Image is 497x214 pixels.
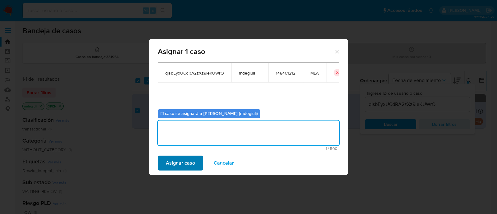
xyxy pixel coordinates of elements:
[214,156,234,170] span: Cancelar
[310,70,319,76] span: MLA
[160,147,337,151] span: Máximo 500 caracteres
[334,48,340,54] button: Cerrar ventana
[206,156,242,171] button: Cancelar
[165,70,224,76] span: qisbEyxUCdRA2zXz9IeKUWrO
[334,69,341,76] button: icon-button
[149,39,348,175] div: assign-modal
[166,156,195,170] span: Asignar caso
[239,70,261,76] span: mdegiuli
[158,48,334,55] span: Asignar 1 caso
[160,110,258,116] b: El caso se asignará a [PERSON_NAME] (mdegiuli)
[158,156,203,171] button: Asignar caso
[276,70,295,76] span: 148461212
